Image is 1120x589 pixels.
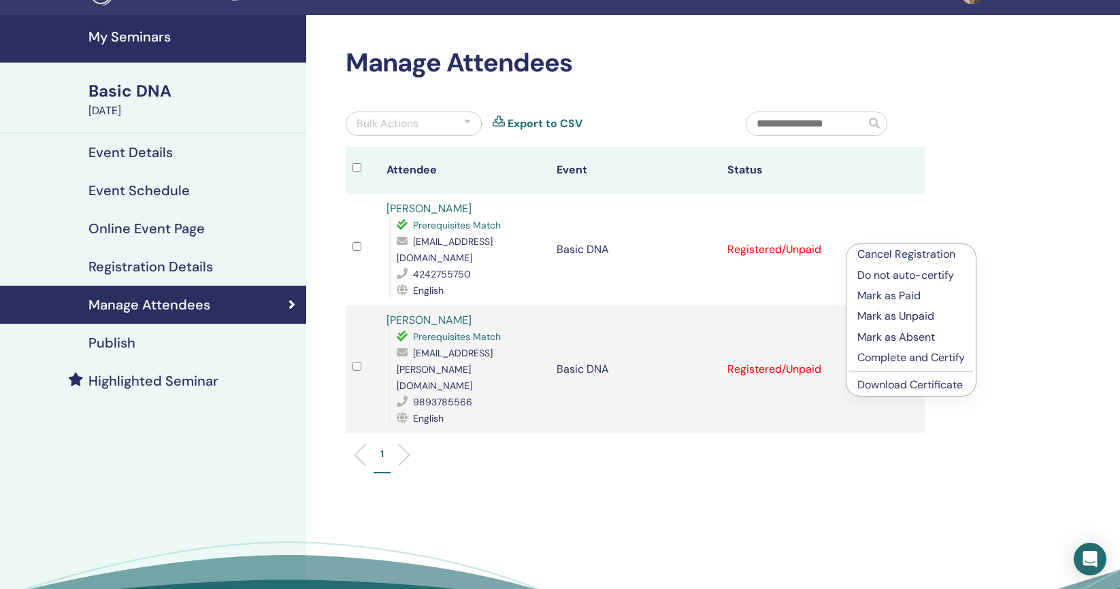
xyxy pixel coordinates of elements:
[397,347,493,392] span: [EMAIL_ADDRESS][PERSON_NAME][DOMAIN_NAME]
[88,80,298,103] div: Basic DNA
[357,116,418,132] div: Bulk Actions
[413,412,444,424] span: English
[88,29,298,45] h4: My Seminars
[413,331,501,343] span: Prerequisites Match
[857,267,965,284] p: Do not auto-certify
[413,219,501,231] span: Prerequisites Match
[508,116,582,132] a: Export to CSV
[857,288,965,304] p: Mark as Paid
[88,335,135,351] h4: Publish
[721,147,891,194] th: Status
[88,373,218,389] h4: Highlighted Seminar
[550,147,720,194] th: Event
[88,220,205,237] h4: Online Event Page
[397,235,493,264] span: [EMAIL_ADDRESS][DOMAIN_NAME]
[857,350,965,366] p: Complete and Certify
[380,447,384,461] p: 1
[386,201,472,216] a: [PERSON_NAME]
[857,308,965,324] p: Mark as Unpaid
[413,268,471,280] span: 4242755750
[88,182,190,199] h4: Event Schedule
[386,313,472,327] a: [PERSON_NAME]
[857,329,965,346] p: Mark as Absent
[550,305,720,433] td: Basic DNA
[346,48,925,79] h2: Manage Attendees
[413,396,472,408] span: 9893785566
[88,258,213,275] h4: Registration Details
[550,194,720,305] td: Basic DNA
[413,284,444,297] span: English
[857,377,963,392] a: Download Certificate
[1074,543,1106,575] div: Open Intercom Messenger
[88,297,210,313] h4: Manage Attendees
[380,147,550,194] th: Attendee
[88,144,173,161] h4: Event Details
[88,103,298,119] div: [DATE]
[80,80,306,119] a: Basic DNA[DATE]
[857,246,965,263] p: Cancel Registration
